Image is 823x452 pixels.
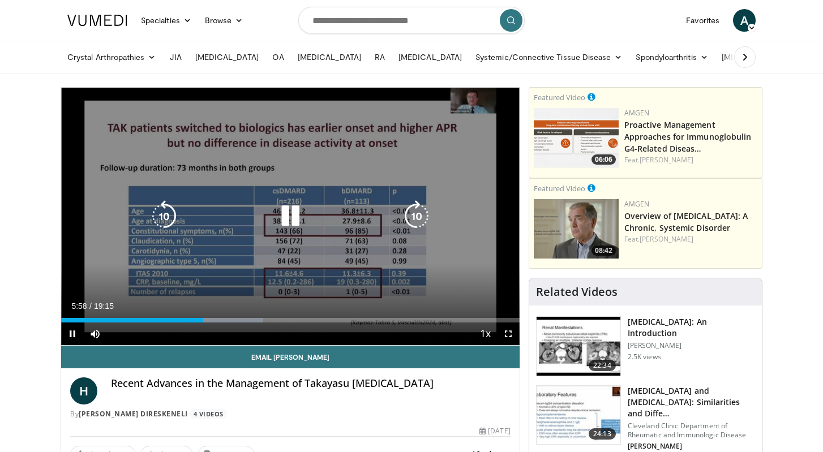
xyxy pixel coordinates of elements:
span: 5:58 [71,302,87,311]
a: Spondyloarthritis [629,46,714,68]
a: Proactive Management Approaches for Immunoglobulin G4-Related Diseas… [624,119,752,154]
a: Systemic/Connective Tissue Disease [469,46,629,68]
a: Overview of [MEDICAL_DATA]: A Chronic, Systemic Disorder [624,210,748,233]
a: 08:42 [534,199,619,259]
a: Amgen [624,199,650,209]
a: Specialties [134,9,198,32]
img: 639ae221-5c05-4739-ae6e-a8d6e95da367.150x105_q85_crop-smart_upscale.jpg [537,386,620,445]
span: 19:15 [94,302,114,311]
a: 06:06 [534,108,619,167]
img: b07e8bac-fd62-4609-bac4-e65b7a485b7c.png.150x105_q85_crop-smart_upscale.png [534,108,619,167]
a: Browse [198,9,250,32]
a: Crystal Arthropathies [61,46,163,68]
button: Playback Rate [474,322,497,345]
a: H [70,377,97,404]
a: A [733,9,756,32]
a: 22:34 [MEDICAL_DATA]: An Introduction [PERSON_NAME] 2.5K views [536,316,755,376]
a: [MEDICAL_DATA] [188,46,265,68]
a: [MEDICAL_DATA] [392,46,469,68]
a: Email [PERSON_NAME] [61,346,520,368]
p: Cleveland Clinic Department of Rheumatic and Immunologic Disease [628,421,755,440]
div: Progress Bar [61,318,520,322]
button: Fullscreen [497,322,520,345]
span: 08:42 [591,246,616,256]
a: RA [368,46,392,68]
span: 22:34 [589,360,616,371]
h4: Recent Advances in the Management of Takayasu [MEDICAL_DATA] [111,377,511,390]
a: [PERSON_NAME] [640,155,693,165]
div: [DATE] [479,426,510,436]
a: Amgen [624,108,650,118]
span: / [89,302,92,311]
small: Featured Video [534,183,585,193]
span: 06:06 [591,154,616,165]
a: [PERSON_NAME] [640,234,693,244]
a: 4 Videos [190,409,227,419]
img: VuMedi Logo [67,15,127,26]
div: Feat. [624,234,757,244]
div: Feat. [624,155,757,165]
p: [PERSON_NAME] [628,341,755,350]
div: By [70,409,511,419]
a: OA [265,46,291,68]
a: JIA [163,46,188,68]
h3: [MEDICAL_DATA]: An Introduction [628,316,755,339]
video-js: Video Player [61,88,520,346]
a: Favorites [679,9,726,32]
input: Search topics, interventions [298,7,525,34]
button: Mute [84,322,106,345]
img: 47980f05-c0f7-4192-9362-4cb0fcd554e5.150x105_q85_crop-smart_upscale.jpg [537,317,620,376]
a: [PERSON_NAME] Direskeneli [79,409,188,419]
button: Pause [61,322,84,345]
span: 24:13 [589,428,616,440]
h3: [MEDICAL_DATA] and [MEDICAL_DATA]: Similarities and Diffe… [628,385,755,419]
img: 40cb7efb-a405-4d0b-b01f-0267f6ac2b93.png.150x105_q85_crop-smart_upscale.png [534,199,619,259]
p: 2.5K views [628,352,661,361]
a: [MEDICAL_DATA] [291,46,368,68]
h4: Related Videos [536,285,618,299]
small: Featured Video [534,92,585,102]
p: [PERSON_NAME] [628,442,755,451]
a: [MEDICAL_DATA] [715,46,803,68]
